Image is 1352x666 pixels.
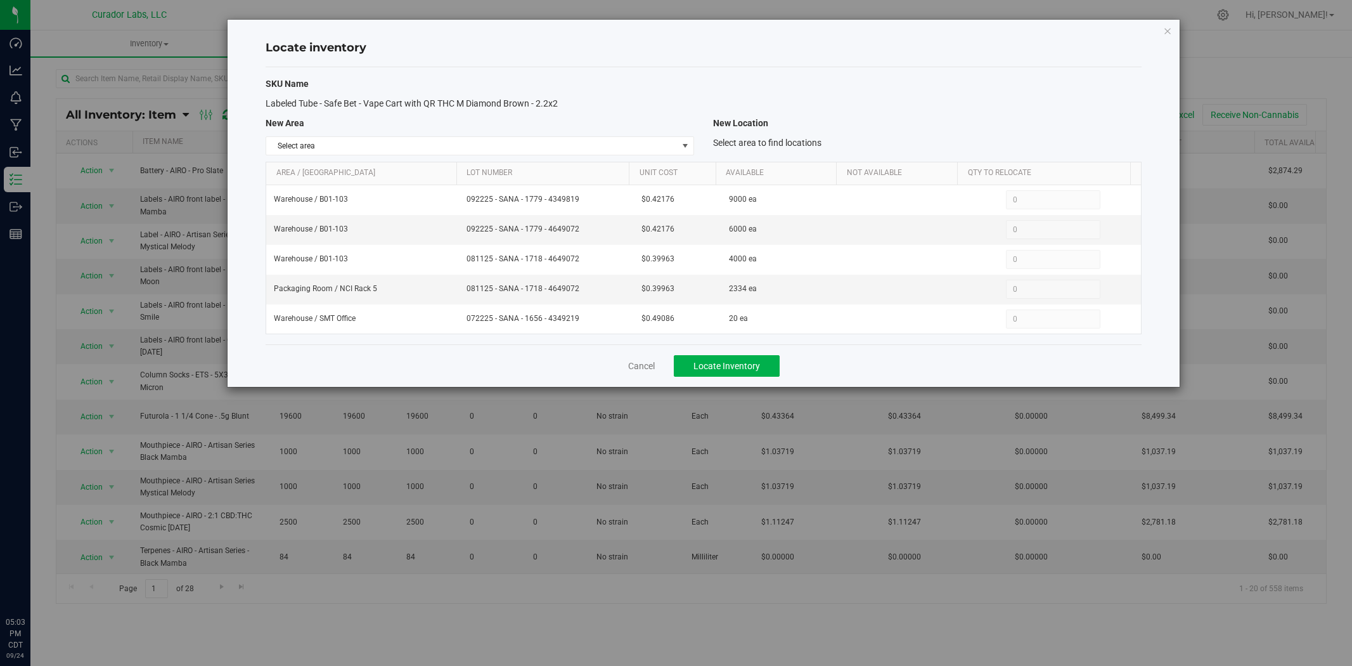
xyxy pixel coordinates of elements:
[641,283,674,295] span: $0.39963
[713,138,821,148] span: Select area to find locations
[467,283,626,295] span: 081125 - SANA - 1718 - 4649072
[713,118,768,128] span: New Location
[266,118,304,128] span: New Area
[847,168,953,178] a: Not Available
[266,137,678,155] span: Select area
[640,168,711,178] a: Unit Cost
[641,313,674,325] span: $0.49086
[266,98,558,108] span: Labeled Tube - Safe Bet - Vape Cart with QR THC M Diamond Brown - 2.2x2
[274,313,356,325] span: Warehouse / SMT Office
[726,168,832,178] a: Available
[467,168,624,178] a: Lot Number
[729,193,757,206] span: 9000 ea
[266,40,1142,56] h4: Locate inventory
[467,223,626,235] span: 092225 - SANA - 1779 - 4649072
[641,193,674,206] span: $0.42176
[467,253,626,265] span: 081125 - SANA - 1718 - 4649072
[467,313,626,325] span: 072225 - SANA - 1656 - 4349219
[37,563,53,578] iframe: Resource center unread badge
[274,283,377,295] span: Packaging Room / NCI Rack 5
[274,193,348,206] span: Warehouse / B01-103
[13,565,51,603] iframe: Resource center
[674,355,780,377] button: Locate Inventory
[467,193,626,206] span: 092225 - SANA - 1779 - 4349819
[266,79,309,89] span: SKU Name
[641,223,674,235] span: $0.42176
[693,361,760,371] span: Locate Inventory
[641,253,674,265] span: $0.39963
[968,168,1126,178] a: Qty to Relocate
[729,283,757,295] span: 2334 ea
[628,360,655,372] a: Cancel
[729,223,757,235] span: 6000 ea
[274,223,348,235] span: Warehouse / B01-103
[729,253,757,265] span: 4000 ea
[274,253,348,265] span: Warehouse / B01-103
[729,313,748,325] span: 20 ea
[678,137,693,155] span: select
[276,168,452,178] a: Area / [GEOGRAPHIC_DATA]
